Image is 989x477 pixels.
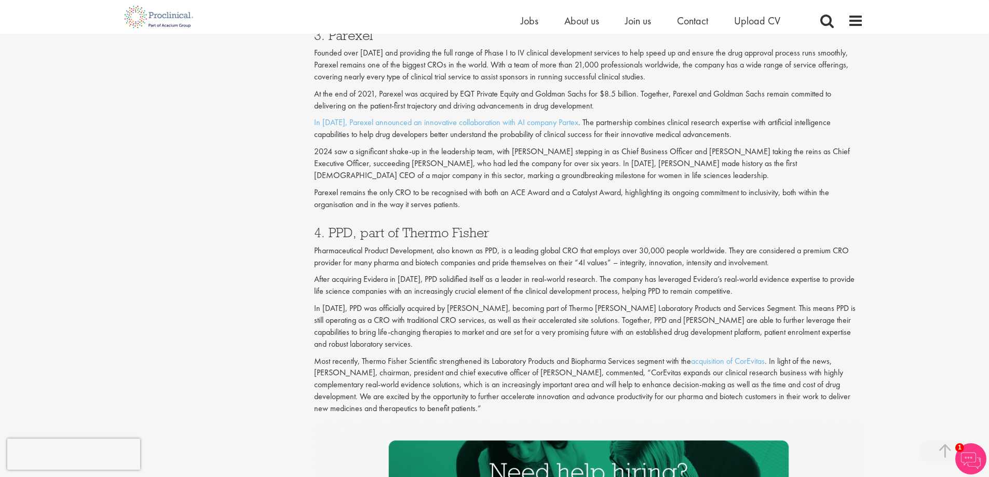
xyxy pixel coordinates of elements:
a: acquisition of CorEvitas [691,356,765,366]
h3: 3. Parexel [314,29,863,42]
p: Parexel remains the only CRO to be recognised with both an ACE Award and a Catalyst Award, highli... [314,187,863,211]
a: In [DATE], Parexel announced an innovative collaboration with AI company Partex [314,117,578,128]
span: 1 [955,443,964,452]
p: After acquiring Evidera in [DATE], PPD solidified itself as a leader in real-world research. The ... [314,274,863,297]
p: Pharmaceutical Product Development, also known as PPD, is a leading global CRO that employs over ... [314,245,863,269]
p: Founded over [DATE] and providing the full range of Phase I to IV clinical development services t... [314,47,863,83]
h3: 4. PPD, part of Thermo Fisher [314,226,863,239]
a: About us [564,14,599,28]
p: At the end of 2021, Parexel was acquired by EQT Private Equity and Goldman Sachs for $8.5 billion... [314,88,863,112]
iframe: reCAPTCHA [7,439,140,470]
a: Jobs [521,14,538,28]
img: Chatbot [955,443,986,474]
p: In [DATE], PPD was officially acquired by [PERSON_NAME], becoming part of Thermo [PERSON_NAME] La... [314,303,863,350]
a: Join us [625,14,651,28]
a: Upload CV [734,14,780,28]
p: 2024 saw a significant shake-up in the leadership team, with [PERSON_NAME] stepping in as Chief B... [314,146,863,182]
a: Contact [677,14,708,28]
p: Most recently, Thermo Fisher Scientific strengthened its Laboratory Products and Biopharma Servic... [314,356,863,415]
p: . The partnership combines clinical research expertise with artificial intelligence capabilities ... [314,117,863,141]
